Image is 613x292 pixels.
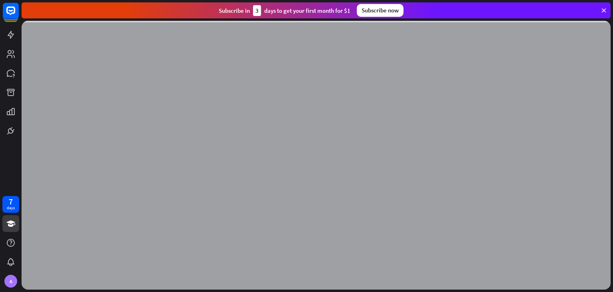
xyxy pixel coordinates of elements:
div: 3 [253,5,261,16]
div: A [4,275,17,288]
a: 7 days [2,196,19,213]
div: Subscribe now [357,4,403,17]
div: days [7,205,15,211]
div: 7 [9,198,13,205]
div: Subscribe in days to get your first month for $1 [219,5,350,16]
